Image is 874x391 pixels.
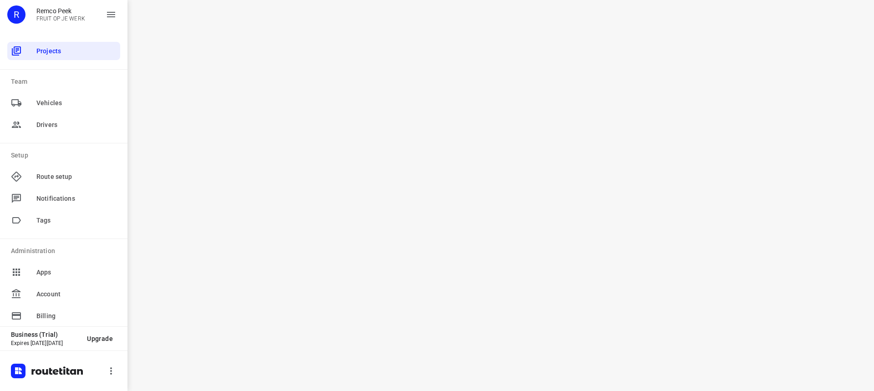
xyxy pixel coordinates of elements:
[36,46,117,56] span: Projects
[36,172,117,182] span: Route setup
[36,7,85,15] p: Remco Peek
[7,116,120,134] div: Drivers
[11,77,120,86] p: Team
[7,94,120,112] div: Vehicles
[36,289,117,299] span: Account
[7,307,120,325] div: Billing
[7,189,120,208] div: Notifications
[11,340,80,346] p: Expires [DATE][DATE]
[7,168,120,186] div: Route setup
[11,331,80,338] p: Business (Trial)
[36,98,117,108] span: Vehicles
[80,330,120,347] button: Upgrade
[36,268,117,277] span: Apps
[7,5,25,24] div: R
[36,194,117,203] span: Notifications
[7,263,120,281] div: Apps
[7,211,120,229] div: Tags
[7,42,120,60] div: Projects
[36,216,117,225] span: Tags
[36,311,117,321] span: Billing
[11,246,120,256] p: Administration
[87,335,113,342] span: Upgrade
[7,285,120,303] div: Account
[36,15,85,22] p: FRUIT OP JE WERK
[36,120,117,130] span: Drivers
[11,151,120,160] p: Setup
